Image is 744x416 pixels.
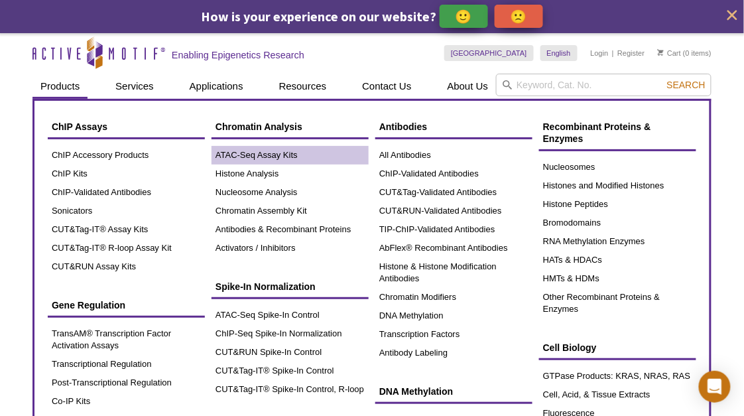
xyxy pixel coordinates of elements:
[591,48,609,58] a: Login
[658,49,664,56] img: Your Cart
[182,74,251,99] a: Applications
[496,74,712,96] input: Keyword, Cat. No.
[379,386,453,397] span: DNA Methylation
[539,269,696,288] a: HMTs & HDMs
[375,307,532,325] a: DNA Methylation
[456,8,472,25] p: 🙂
[271,74,335,99] a: Resources
[48,324,205,355] a: TransAM® Transcription Factor Activation Assays
[212,202,369,220] a: Chromatin Assembly Kit
[216,121,302,132] span: Chromatin Analysis
[212,343,369,362] a: CUT&RUN Spike-In Control
[667,80,706,90] span: Search
[543,121,651,144] span: Recombinant Proteins & Enzymes
[440,74,497,99] a: About Us
[212,274,369,299] a: Spike-In Normalization
[539,367,696,385] a: GTPase Products: KRAS, NRAS, RAS
[48,293,205,318] a: Gene Regulation
[543,342,597,353] span: Cell Biology
[212,362,369,380] a: CUT&Tag-IT® Spike-In Control
[724,7,741,23] button: close
[375,344,532,362] a: Antibody Labeling
[375,379,532,404] a: DNA Methylation
[216,281,316,292] span: Spike-In Normalization
[48,183,205,202] a: ChIP-Validated Antibodies
[48,220,205,239] a: CUT&Tag-IT® Assay Kits
[212,380,369,399] a: CUT&Tag-IT® Spike-In Control, R-loop
[612,45,614,61] li: |
[375,220,532,239] a: TIP-ChIP-Validated Antibodies
[354,74,419,99] a: Contact Us
[375,325,532,344] a: Transcription Factors
[539,176,696,195] a: Histones and Modified Histones
[539,251,696,269] a: HATs & HDACs
[212,183,369,202] a: Nucleosome Analysis
[52,121,107,132] span: ChIP Assays
[539,385,696,404] a: Cell, Acid, & Tissue Extracts
[375,257,532,288] a: Histone & Histone Modification Antibodies
[375,183,532,202] a: CUT&Tag-Validated Antibodies
[617,48,645,58] a: Register
[375,146,532,165] a: All Antibodies
[539,335,696,360] a: Cell Biology
[48,392,205,411] a: Co-IP Kits
[212,220,369,239] a: Antibodies & Recombinant Proteins
[444,45,534,61] a: [GEOGRAPHIC_DATA]
[375,202,532,220] a: CUT&RUN-Validated Antibodies
[663,79,710,91] button: Search
[539,195,696,214] a: Histone Peptides
[107,74,162,99] a: Services
[683,49,712,57] font: (0 items)
[379,121,427,132] span: Antibodies
[48,257,205,276] a: CUT&RUN Assay Kits
[48,146,205,165] a: ChIP Accessory Products
[202,8,437,25] span: How is your experience on our website?
[48,239,205,257] a: CUT&Tag-IT® R-loop Assay Kit
[658,48,681,58] a: Cart
[667,49,681,57] font: Cart
[48,114,205,139] a: ChIP Assays
[539,114,696,151] a: Recombinant Proteins & Enzymes
[212,165,369,183] a: Histone Analysis
[52,300,125,311] span: Gene Regulation
[32,74,88,99] a: Products
[699,371,731,403] div: Open Intercom Messenger
[375,165,532,183] a: ChIP-Validated Antibodies
[375,288,532,307] a: Chromatin Modifiers
[539,232,696,251] a: RNA Methylation Enzymes
[540,45,578,61] a: English
[212,306,369,324] a: ATAC-Seq Spike-In Control
[539,288,696,318] a: Other Recombinant Proteins & Enzymes
[48,165,205,183] a: ChIP Kits
[212,114,369,139] a: Chromatin Analysis
[212,239,369,257] a: Activators / Inhibitors
[375,114,532,139] a: Antibodies
[539,158,696,176] a: Nucleosomes
[375,239,532,257] a: AbFlex® Recombinant Antibodies
[172,49,304,61] h2: Enabling Epigenetics Research
[48,202,205,220] a: Sonicators
[48,355,205,374] a: Transcriptional Regulation
[48,374,205,392] a: Post-Transcriptional Regulation
[511,8,527,25] p: 🙁
[212,146,369,165] a: ATAC-Seq Assay Kits
[539,214,696,232] a: Bromodomains
[212,324,369,343] a: ChIP-Seq Spike-In Normalization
